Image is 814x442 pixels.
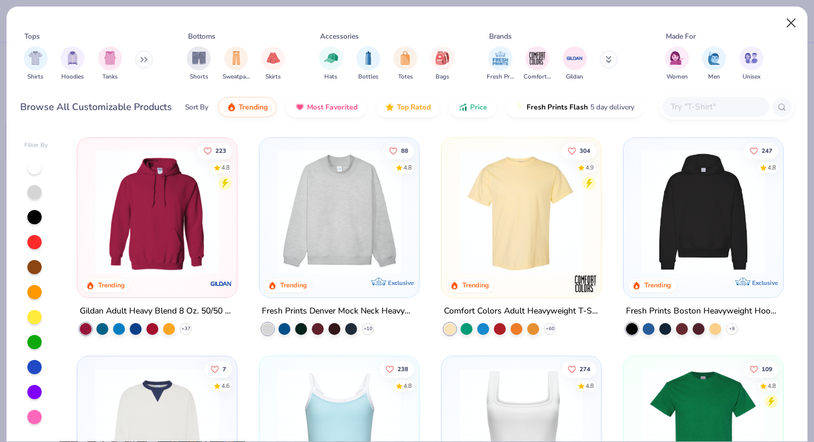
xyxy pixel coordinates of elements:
img: Men Image [707,51,721,65]
img: trending.gif [227,102,236,112]
div: filter for Sweatpants [223,46,250,81]
button: filter button [393,46,417,81]
div: filter for Hoodies [61,46,84,81]
span: 7 [223,366,227,372]
span: Price [470,102,487,112]
div: 4.8 [403,163,412,172]
span: 88 [401,148,408,153]
span: Shorts [190,73,208,81]
button: Like [744,361,778,377]
button: filter button [24,46,48,81]
div: 4.8 [768,381,776,390]
button: Like [198,142,233,159]
button: filter button [487,46,514,81]
div: Accessories [320,31,359,42]
button: filter button [187,46,211,81]
span: Fresh Prints Flash [527,102,588,112]
span: Comfort Colors [524,73,551,81]
span: Hats [324,73,337,81]
span: Bottles [358,73,378,81]
div: 4.8 [586,381,594,390]
button: Price [449,97,496,117]
button: filter button [563,46,587,81]
img: 91acfc32-fd48-4d6b-bdad-a4c1a30ac3fc [635,150,771,274]
div: filter for Women [665,46,689,81]
img: Comfort Colors Image [528,49,546,67]
img: 01756b78-01f6-4cc6-8d8a-3c30c1a0c8ac [89,150,225,274]
button: Like [380,361,414,377]
img: Shorts Image [192,51,206,65]
div: Gildan Adult Heavy Blend 8 Oz. 50/50 Hooded Sweatshirt [80,304,234,319]
div: Bottoms [188,31,215,42]
button: filter button [524,46,551,81]
div: filter for Men [702,46,726,81]
button: Most Favorited [286,97,367,117]
button: Like [383,142,414,159]
button: Top Rated [376,97,440,117]
span: Gildan [566,73,583,81]
img: f5d85501-0dbb-4ee4-b115-c08fa3845d83 [271,150,407,274]
div: Fresh Prints Denver Mock Neck Heavyweight Sweatshirt [262,304,417,319]
div: filter for Unisex [740,46,763,81]
div: filter for Fresh Prints [487,46,514,81]
span: 304 [580,148,590,153]
button: Close [780,12,803,35]
button: filter button [740,46,763,81]
button: Like [562,361,596,377]
button: filter button [98,46,122,81]
img: 029b8af0-80e6-406f-9fdc-fdf898547912 [453,150,589,274]
button: filter button [356,46,380,81]
img: Skirts Image [267,51,280,65]
img: e55d29c3-c55d-459c-bfd9-9b1c499ab3c6 [588,150,724,274]
span: Most Favorited [307,102,358,112]
img: Gildan Image [566,49,584,67]
span: Bags [436,73,449,81]
span: Exclusive [388,279,414,287]
div: Made For [666,31,696,42]
div: Filter By [24,141,48,150]
button: filter button [702,46,726,81]
div: filter for Skirts [261,46,285,81]
span: + 37 [181,325,190,333]
button: filter button [261,46,285,81]
img: Bags Image [436,51,449,65]
span: Tanks [102,73,118,81]
img: Hats Image [324,51,338,65]
span: + 9 [729,325,735,333]
span: Exclusive [752,279,777,287]
button: filter button [665,46,689,81]
img: Comfort Colors logo [574,272,597,296]
button: Like [744,142,778,159]
div: filter for Tanks [98,46,122,81]
img: Unisex Image [744,51,758,65]
span: 109 [762,366,772,372]
img: flash.gif [515,102,524,112]
button: Like [562,142,596,159]
img: Shirts Image [29,51,42,65]
div: 4.8 [768,163,776,172]
img: Totes Image [399,51,412,65]
img: Women Image [670,51,684,65]
span: 5 day delivery [590,101,634,114]
div: Brands [489,31,512,42]
img: Gildan logo [209,272,233,296]
span: Men [708,73,720,81]
span: Hoodies [61,73,84,81]
div: 4.8 [222,163,230,172]
div: Fresh Prints Boston Heavyweight Hoodie [626,304,781,319]
span: Unisex [743,73,760,81]
span: 274 [580,366,590,372]
img: Fresh Prints Image [491,49,509,67]
button: filter button [61,46,84,81]
div: Tops [24,31,40,42]
div: filter for Bottles [356,46,380,81]
button: Trending [218,97,277,117]
div: filter for Bags [431,46,455,81]
span: Totes [398,73,413,81]
img: TopRated.gif [385,102,395,112]
div: filter for Gildan [563,46,587,81]
span: Sweatpants [223,73,250,81]
div: filter for Shirts [24,46,48,81]
img: Hoodies Image [66,51,79,65]
div: 4.6 [222,381,230,390]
